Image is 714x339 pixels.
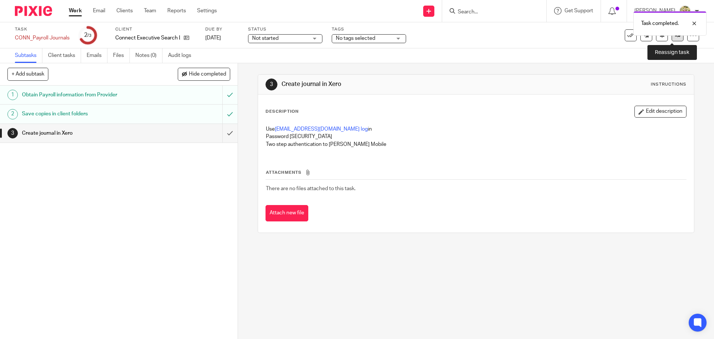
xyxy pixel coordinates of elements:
[7,68,48,80] button: + Add subtask
[167,7,186,15] a: Reports
[87,48,107,63] a: Emails
[282,80,492,88] h1: Create journal in Xero
[15,48,42,63] a: Subtasks
[168,48,197,63] a: Audit logs
[266,205,308,222] button: Attach new file
[22,128,151,139] h1: Create journal in Xero
[336,36,375,41] span: No tags selected
[48,48,81,63] a: Client tasks
[84,31,91,39] div: 2
[651,81,686,87] div: Instructions
[266,186,356,191] span: There are no files attached to this task.
[144,7,156,15] a: Team
[361,127,368,132] a: log
[332,26,406,32] label: Tags
[641,20,679,27] p: Task completed.
[266,141,686,148] p: Two step authentication to [PERSON_NAME] Mobile
[115,34,180,42] p: Connect Executive Search Ltd
[7,109,18,119] div: 2
[205,26,239,32] label: Due by
[248,26,322,32] label: Status
[634,106,686,118] button: Edit description
[189,71,226,77] span: Hide completed
[22,89,151,100] h1: Obtain Payroll information from Provider
[93,7,105,15] a: Email
[113,48,130,63] a: Files
[266,125,686,133] p: Use in
[22,108,151,119] h1: Save copies in client folders
[266,170,302,175] span: Attachments
[266,133,686,140] p: Password [SECURITY_DATA]
[69,7,82,15] a: Work
[135,48,163,63] a: Notes (0)
[266,109,299,115] p: Description
[15,26,70,32] label: Task
[7,128,18,138] div: 3
[679,5,691,17] img: ELEVENACCOUNTSBRANDINGSESSIONSEPT2020HIRES-15.jpg
[115,26,196,32] label: Client
[15,34,70,42] div: CONN_Payroll Journals
[205,35,221,41] span: [DATE]
[116,7,133,15] a: Clients
[15,6,52,16] img: Pixie
[7,90,18,100] div: 1
[197,7,217,15] a: Settings
[87,33,91,38] small: /3
[252,36,279,41] span: Not started
[178,68,230,80] button: Hide completed
[266,79,277,90] div: 3
[275,127,360,132] a: [EMAIL_ADDRESS][DOMAIN_NAME]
